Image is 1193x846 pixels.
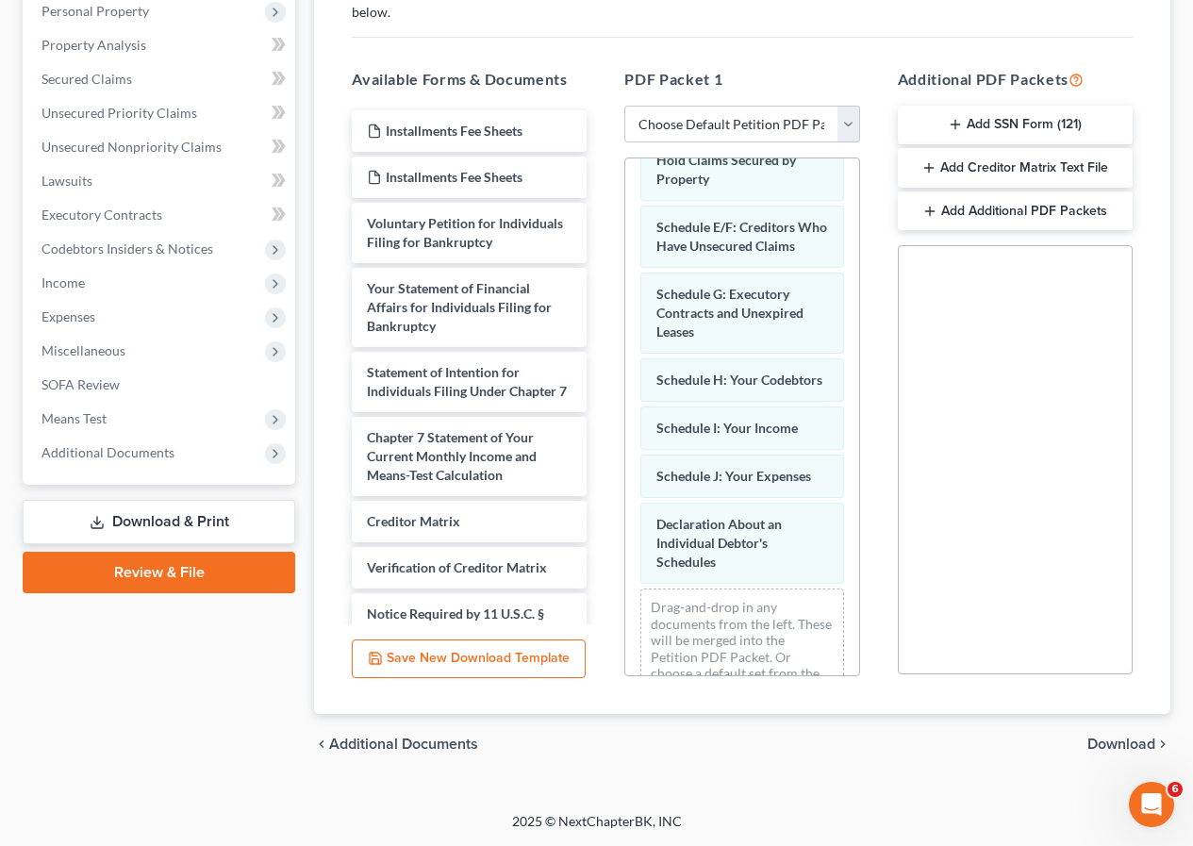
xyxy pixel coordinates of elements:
button: Add SSN Form (121) [898,106,1133,145]
iframe: Intercom live chat [1129,782,1174,827]
span: Notice Required by 11 U.S.C. § 342(b) for Individuals Filing for Bankruptcy [367,605,549,659]
a: Property Analysis [26,28,295,62]
span: Chapter 7 Statement of Your Current Monthly Income and Means-Test Calculation [367,429,537,483]
span: Your Statement of Financial Affairs for Individuals Filing for Bankruptcy [367,280,552,334]
button: Add Creditor Matrix Text File [898,148,1133,188]
span: Voluntary Petition for Individuals Filing for Bankruptcy [367,215,563,250]
h5: PDF Packet 1 [624,68,859,91]
a: Review & File [23,552,295,593]
a: Executory Contracts [26,198,295,232]
span: Download [1087,737,1155,752]
span: Schedule I: Your Income [656,420,798,436]
a: Download & Print [23,500,295,544]
span: Additional Documents [329,737,478,752]
span: Schedule H: Your Codebtors [656,372,822,388]
span: Property Analysis [41,37,146,53]
span: Income [41,274,85,290]
a: SOFA Review [26,368,295,402]
span: 6 [1168,782,1183,797]
span: Verification of Creditor Matrix [367,559,547,575]
span: Miscellaneous [41,342,125,358]
span: Declaration About an Individual Debtor's Schedules [656,516,782,570]
span: Personal Property [41,3,149,19]
span: Statement of Intention for Individuals Filing Under Chapter 7 [367,364,567,399]
span: Secured Claims [41,71,132,87]
span: Additional Documents [41,444,174,460]
span: Means Test [41,410,107,426]
button: Add Additional PDF Packets [898,191,1133,231]
h5: Available Forms & Documents [352,68,587,91]
a: Unsecured Nonpriority Claims [26,130,295,164]
span: SOFA Review [41,376,120,392]
div: Drag-and-drop in any documents from the left. These will be merged into the Petition PDF Packet. ... [640,589,843,708]
div: 2025 © NextChapterBK, INC [59,812,1135,846]
span: Unsecured Nonpriority Claims [41,139,222,155]
span: Schedule G: Executory Contracts and Unexpired Leases [656,286,804,340]
span: Lawsuits [41,173,92,189]
span: Unsecured Priority Claims [41,105,197,121]
span: Creditor Matrix [367,513,460,529]
span: Schedule E/F: Creditors Who Have Unsecured Claims [656,219,827,254]
span: Executory Contracts [41,207,162,223]
span: Schedule D: Creditors Who Hold Claims Secured by Property [656,133,817,187]
span: Installments Fee Sheets [386,123,522,139]
span: Expenses [41,308,95,324]
button: Save New Download Template [352,639,586,679]
span: Schedule J: Your Expenses [656,468,811,484]
h5: Additional PDF Packets [898,68,1133,91]
i: chevron_right [1155,737,1170,752]
i: chevron_left [314,737,329,752]
a: Secured Claims [26,62,295,96]
span: Codebtors Insiders & Notices [41,241,213,257]
button: Download chevron_right [1087,737,1170,752]
a: chevron_left Additional Documents [314,737,478,752]
a: Unsecured Priority Claims [26,96,295,130]
span: Installments Fee Sheets [386,169,522,185]
a: Lawsuits [26,164,295,198]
